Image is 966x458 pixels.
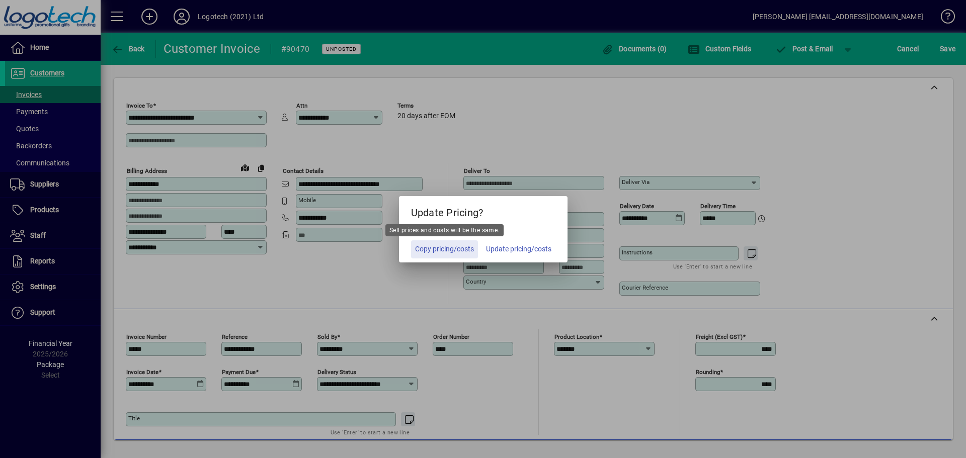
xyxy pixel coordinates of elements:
button: Copy pricing/costs [411,240,478,258]
span: Copy pricing/costs [415,244,474,254]
span: Update pricing/costs [486,244,551,254]
div: Sell prices and costs will be the same. [385,224,504,236]
h5: Update Pricing? [399,196,568,225]
button: Update pricing/costs [482,240,555,258]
